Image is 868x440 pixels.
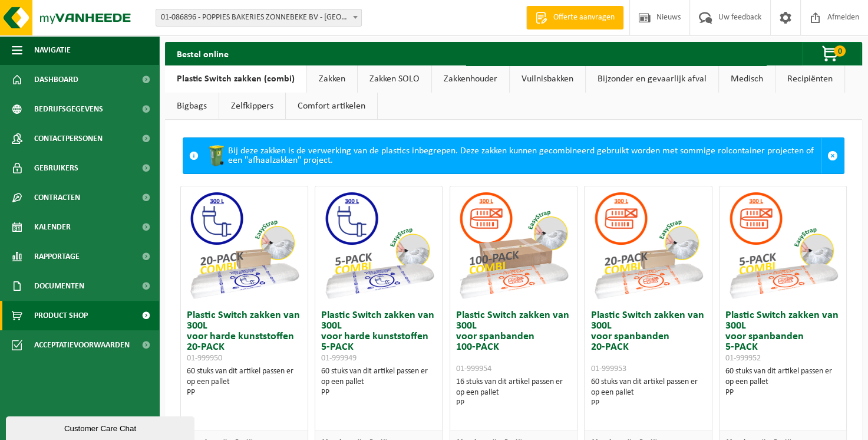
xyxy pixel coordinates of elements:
div: PP [321,388,436,398]
a: Vuilnisbakken [510,65,585,93]
iframe: chat widget [6,414,197,440]
span: Dashboard [34,65,78,94]
span: Offerte aanvragen [550,12,618,24]
a: Plastic Switch zakken (combi) [165,65,306,93]
h3: Plastic Switch zakken van 300L voor spanbanden 100-PACK [456,310,571,374]
img: WB-0240-HPE-GN-50.png [204,144,228,168]
a: Zakkenhouder [432,65,509,93]
div: PP [187,388,302,398]
img: 01-999950 [185,186,303,304]
a: Recipiënten [775,65,844,93]
h3: Plastic Switch zakken van 300L voor harde kunststoffen 20-PACK [187,310,302,363]
span: Documenten [34,271,84,301]
span: 0 [834,45,846,57]
a: Zelfkippers [219,93,285,120]
img: 01-999949 [320,186,438,304]
a: Medisch [719,65,775,93]
a: Bigbags [165,93,219,120]
span: 01-999949 [321,354,357,363]
h2: Bestel online [165,42,240,65]
img: 01-999952 [724,186,842,304]
div: Bij deze zakken is de verwerking van de plastics inbegrepen. Deze zakken kunnen gecombineerd gebr... [204,138,821,173]
span: Navigatie [34,35,71,65]
div: PP [456,398,571,409]
button: 0 [802,42,861,65]
div: 60 stuks van dit artikel passen er op een pallet [187,366,302,398]
div: 16 stuks van dit artikel passen er op een pallet [456,377,571,409]
span: Contracten [34,183,80,212]
span: Kalender [34,212,71,242]
span: Rapportage [34,242,80,271]
span: Contactpersonen [34,124,103,153]
span: 01-999950 [187,354,222,363]
a: Comfort artikelen [286,93,377,120]
span: Bedrijfsgegevens [34,94,103,124]
span: 01-086896 - POPPIES BAKERIES ZONNEBEKE BV - ZONNEBEKE [156,9,361,26]
span: Gebruikers [34,153,78,183]
span: 01-086896 - POPPIES BAKERIES ZONNEBEKE BV - ZONNEBEKE [156,9,362,27]
a: Bijzonder en gevaarlijk afval [586,65,718,93]
div: 60 stuks van dit artikel passen er op een pallet [725,366,840,398]
a: Sluit melding [821,138,844,173]
span: 01-999954 [456,365,491,373]
a: Zakken [307,65,357,93]
a: Zakken SOLO [358,65,431,93]
h3: Plastic Switch zakken van 300L voor spanbanden 5-PACK [725,310,840,363]
span: 01-999953 [590,365,626,373]
div: PP [725,388,840,398]
h3: Plastic Switch zakken van 300L voor harde kunststoffen 5-PACK [321,310,436,363]
img: 01-999953 [589,186,707,304]
div: PP [590,398,705,409]
a: Offerte aanvragen [526,6,623,29]
span: 01-999952 [725,354,761,363]
span: Acceptatievoorwaarden [34,330,130,360]
h3: Plastic Switch zakken van 300L voor spanbanden 20-PACK [590,310,705,374]
img: 01-999954 [454,186,572,304]
span: Product Shop [34,301,88,330]
div: 60 stuks van dit artikel passen er op een pallet [590,377,705,409]
div: 60 stuks van dit artikel passen er op een pallet [321,366,436,398]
